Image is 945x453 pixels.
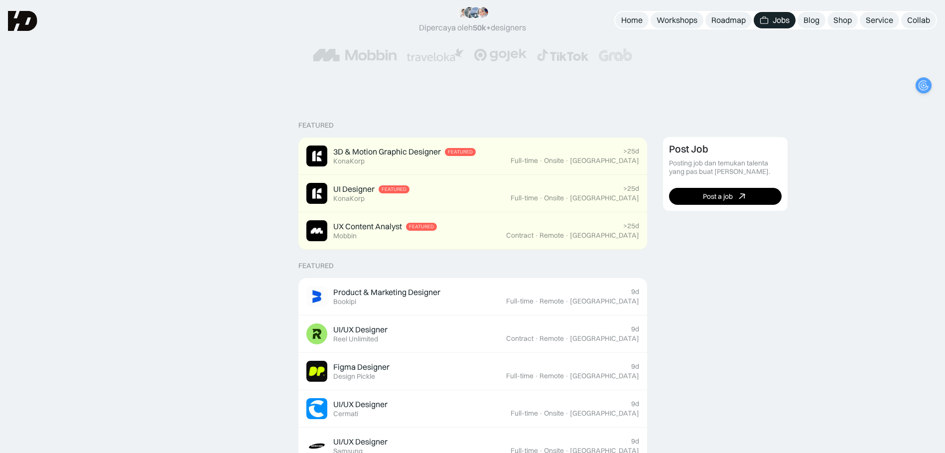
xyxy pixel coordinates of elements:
div: Remote [540,297,564,305]
div: 9d [631,437,639,446]
div: · [565,156,569,165]
div: Featured [448,149,473,155]
div: [GEOGRAPHIC_DATA] [570,409,639,418]
div: · [565,334,569,343]
div: · [539,409,543,418]
span: 50k+ [473,22,491,32]
div: · [535,297,539,305]
div: Full-time [511,156,538,165]
a: Roadmap [705,12,752,28]
img: Job Image [306,361,327,382]
div: Reel Unlimited [333,335,378,343]
div: Onsite [544,409,564,418]
div: [GEOGRAPHIC_DATA] [570,372,639,380]
div: Post a job [703,192,733,201]
div: UI Designer [333,184,375,194]
div: >25d [623,222,639,230]
div: Cermati [333,410,358,418]
div: Post Job [669,143,708,155]
div: UX Content Analyst [333,221,402,232]
div: Featured [298,262,334,270]
div: Dipercaya oleh designers [419,22,526,33]
a: Job ImageUI/UX DesignerCermati9dFull-time·Onsite·[GEOGRAPHIC_DATA] [298,390,647,428]
div: · [535,231,539,240]
div: Remote [540,334,564,343]
img: Job Image [306,183,327,204]
a: Job ImageUX Content AnalystFeaturedMobbin>25dContract·Remote·[GEOGRAPHIC_DATA] [298,212,647,250]
img: Job Image [306,220,327,241]
div: Contract [506,334,534,343]
div: Featured [382,186,406,192]
a: Blog [798,12,825,28]
a: Workshops [651,12,703,28]
a: Job Image3D & Motion Graphic DesignerFeaturedKonaKorp>25dFull-time·Onsite·[GEOGRAPHIC_DATA] [298,138,647,175]
div: [GEOGRAPHIC_DATA] [570,297,639,305]
div: Contract [506,231,534,240]
div: [GEOGRAPHIC_DATA] [570,194,639,202]
a: Job ImageUI DesignerFeaturedKonaKorp>25dFull-time·Onsite·[GEOGRAPHIC_DATA] [298,175,647,212]
div: Full-time [511,194,538,202]
div: Product & Marketing Designer [333,287,440,298]
div: 3D & Motion Graphic Designer [333,147,441,157]
a: Job ImageUI/UX DesignerReel Unlimited9dContract·Remote·[GEOGRAPHIC_DATA] [298,315,647,353]
div: KonaKorp [333,194,365,203]
div: Remote [540,372,564,380]
a: Home [615,12,649,28]
div: Service [866,15,893,25]
div: >25d [623,147,639,155]
div: 9d [631,325,639,333]
div: 9d [631,362,639,371]
a: Post a job [669,188,782,205]
div: Onsite [544,156,564,165]
div: Figma Designer [333,362,390,372]
div: Bookipi [333,298,356,306]
div: · [565,409,569,418]
a: Shop [827,12,858,28]
div: 9d [631,288,639,296]
div: [GEOGRAPHIC_DATA] [570,156,639,165]
a: Job ImageFigma DesignerDesign Pickle9dFull-time·Remote·[GEOGRAPHIC_DATA] [298,353,647,390]
div: · [565,372,569,380]
div: Featured [409,224,434,230]
div: UI/UX Designer [333,324,388,335]
div: Blog [804,15,819,25]
img: Job Image [306,146,327,166]
div: Jobs [773,15,790,25]
a: Job ImageProduct & Marketing DesignerBookipi9dFull-time·Remote·[GEOGRAPHIC_DATA] [298,278,647,315]
div: Full-time [506,372,534,380]
div: Onsite [544,194,564,202]
div: Full-time [511,409,538,418]
div: Shop [833,15,852,25]
div: 9d [631,400,639,408]
div: >25d [623,184,639,193]
div: Workshops [657,15,697,25]
div: Remote [540,231,564,240]
div: · [539,156,543,165]
div: Roadmap [711,15,746,25]
div: · [565,194,569,202]
div: Home [621,15,643,25]
div: Featured [298,121,334,130]
div: Full-time [506,297,534,305]
div: Posting job dan temukan talenta yang pas buat [PERSON_NAME]. [669,159,782,176]
a: Jobs [754,12,796,28]
div: · [535,372,539,380]
img: Job Image [306,286,327,307]
div: Mobbin [333,232,357,240]
div: [GEOGRAPHIC_DATA] [570,231,639,240]
div: Design Pickle [333,372,375,381]
div: UI/UX Designer [333,437,388,447]
div: UI/UX Designer [333,399,388,410]
div: · [539,194,543,202]
a: Service [860,12,899,28]
div: KonaKorp [333,157,365,165]
div: · [565,297,569,305]
img: Job Image [306,323,327,344]
div: Collab [907,15,930,25]
a: Collab [901,12,936,28]
div: · [565,231,569,240]
div: [GEOGRAPHIC_DATA] [570,334,639,343]
img: Job Image [306,398,327,419]
div: · [535,334,539,343]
